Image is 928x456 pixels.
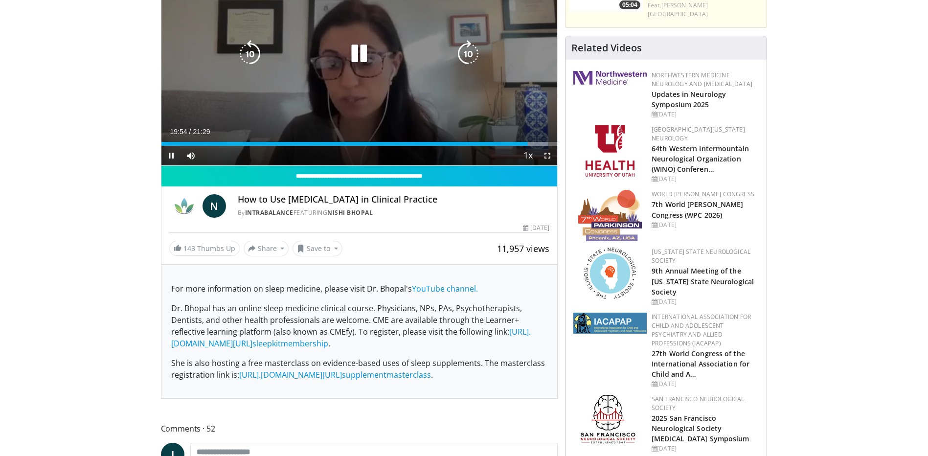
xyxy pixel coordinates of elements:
[652,248,750,265] a: [US_STATE] State Neurological Society
[171,302,548,349] p: Dr. Bhopal has an online sleep medicine clinical course. Physicians, NPs, PAs, Psychotherapists, ...
[652,71,752,88] a: Northwestern Medicine Neurology and [MEDICAL_DATA]
[523,224,549,232] div: [DATE]
[203,194,226,218] a: N
[171,326,531,349] a: [URL].[DOMAIN_NAME][URL]sleepkitmembership
[239,369,431,380] a: [URL].[DOMAIN_NAME][URL]supplementmasterclass
[518,146,538,165] button: Playback Rate
[412,283,478,294] a: YouTube channel.
[171,357,548,381] p: She is also hosting a free masterclass on evidence-based uses of sleep supplements. The mastercla...
[327,208,373,217] a: Nishi Bhopal
[169,241,240,256] a: 143 Thumbs Up
[652,90,726,109] a: Updates in Neurology Symposium 2025
[189,128,191,136] span: /
[652,380,759,388] div: [DATE]
[497,243,549,254] span: 11,957 views
[652,144,749,174] a: 64th Western Intermountain Neurological Organization (WINO) Conferen…
[573,313,647,334] img: 2a9917ce-aac2-4f82-acde-720e532d7410.png.150x105_q85_autocrop_double_scale_upscale_version-0.2.png
[538,146,557,165] button: Fullscreen
[238,194,550,205] h4: How to Use [MEDICAL_DATA] in Clinical Practice
[171,283,548,295] p: For more information on sleep medicine, please visit Dr. Bhopal's
[652,200,743,219] a: 7th World [PERSON_NAME] Congress (WPC 2026)
[652,297,759,306] div: [DATE]
[161,146,181,165] button: Pause
[161,422,558,435] span: Comments 52
[652,313,751,347] a: International Association for Child and Adolescent Psychiatry and Allied Professions (IACAPAP)
[619,0,640,9] span: 05:04
[652,413,749,443] a: 2025 San Francisco Neurological Society [MEDICAL_DATA] Symposium
[652,444,759,453] div: [DATE]
[652,110,759,119] div: [DATE]
[244,241,289,256] button: Share
[652,221,759,229] div: [DATE]
[652,175,759,183] div: [DATE]
[648,1,763,19] div: Feat.
[573,71,647,85] img: 2a462fb6-9365-492a-ac79-3166a6f924d8.png.150x105_q85_autocrop_double_scale_upscale_version-0.2.jpg
[652,395,744,412] a: San Francisco Neurological Society
[181,146,201,165] button: Mute
[183,244,195,253] span: 143
[652,266,754,296] a: 9th Annual Meeting of the [US_STATE] State Neurological Society
[245,208,294,217] a: IntraBalance
[238,208,550,217] div: By FEATURING
[571,42,642,54] h4: Related Videos
[652,125,745,142] a: [GEOGRAPHIC_DATA][US_STATE] Neurology
[161,142,558,146] div: Progress Bar
[170,128,187,136] span: 19:54
[584,248,636,299] img: 71a8b48c-8850-4916-bbdd-e2f3ccf11ef9.png.150x105_q85_autocrop_double_scale_upscale_version-0.2.png
[586,125,634,177] img: f6362829-b0a3-407d-a044-59546adfd345.png.150x105_q85_autocrop_double_scale_upscale_version-0.2.png
[169,194,199,218] img: IntraBalance
[652,190,754,198] a: World [PERSON_NAME] Congress
[193,128,210,136] span: 21:29
[652,349,749,379] a: 27th World Congress of the International Association for Child and A…
[293,241,342,256] button: Save to
[648,1,708,18] a: [PERSON_NAME][GEOGRAPHIC_DATA]
[581,395,639,446] img: ad8adf1f-d405-434e-aebe-ebf7635c9b5d.png.150x105_q85_autocrop_double_scale_upscale_version-0.2.png
[578,190,642,241] img: 16fe1da8-a9a0-4f15-bd45-1dd1acf19c34.png.150x105_q85_autocrop_double_scale_upscale_version-0.2.png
